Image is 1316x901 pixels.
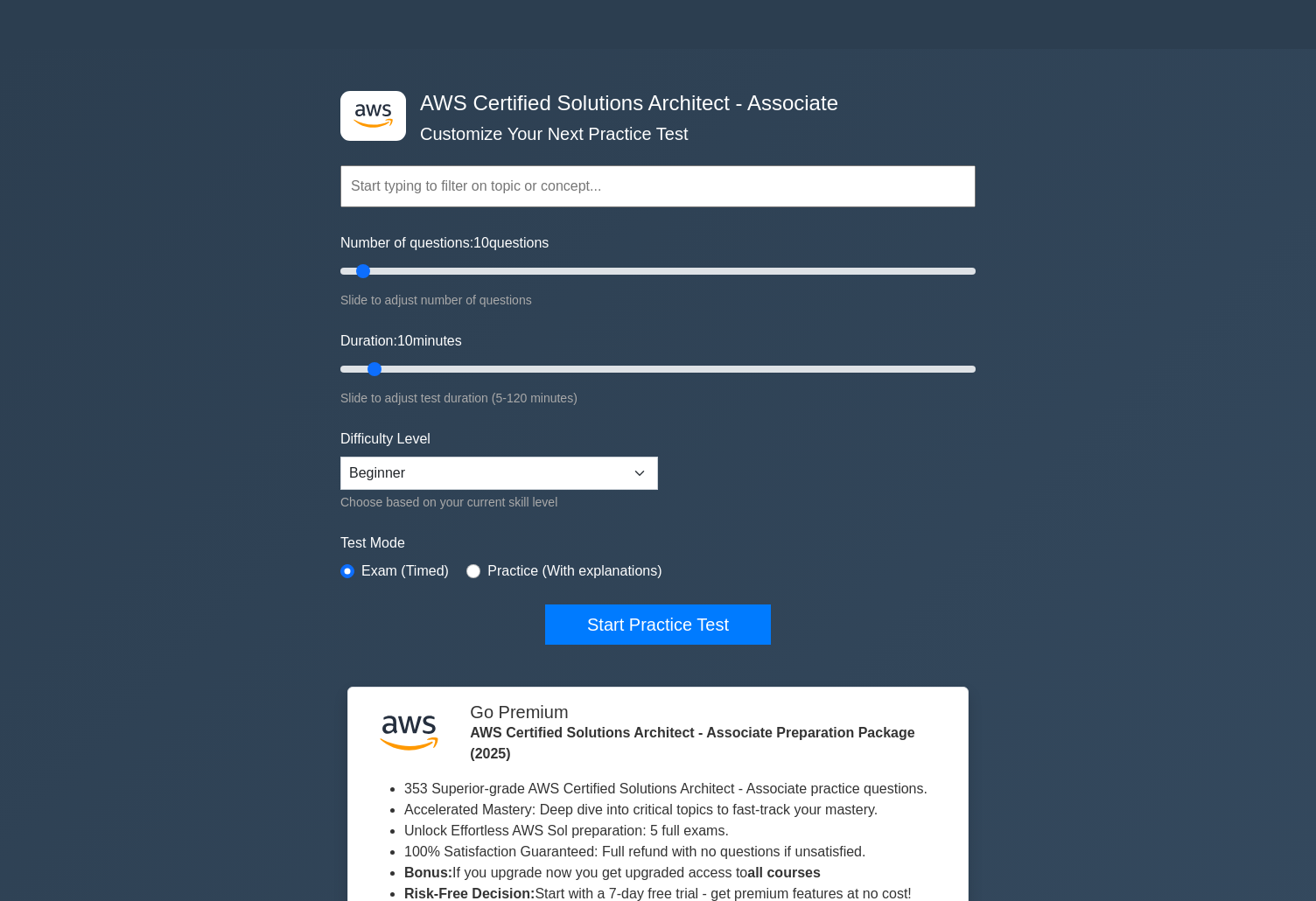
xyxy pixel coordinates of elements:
[397,333,413,348] span: 10
[340,493,658,512] div: Choose based on your current skill level
[340,291,976,310] div: Slide to adjust number of questions
[340,233,549,254] label: Number of questions: questions
[361,561,449,582] label: Exam (Timed)
[545,604,771,645] button: Start Practice Test
[473,235,489,250] span: 10
[340,165,976,207] input: Start typing to filter on topic or concept...
[340,389,976,408] div: Slide to adjust test duration (5-120 minutes)
[340,533,976,554] label: Test Mode
[340,429,430,450] label: Difficulty Level
[340,331,462,352] label: Duration: minutes
[413,91,890,116] h4: AWS Certified Solutions Architect - Associate
[487,561,661,582] label: Practice (With explanations)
